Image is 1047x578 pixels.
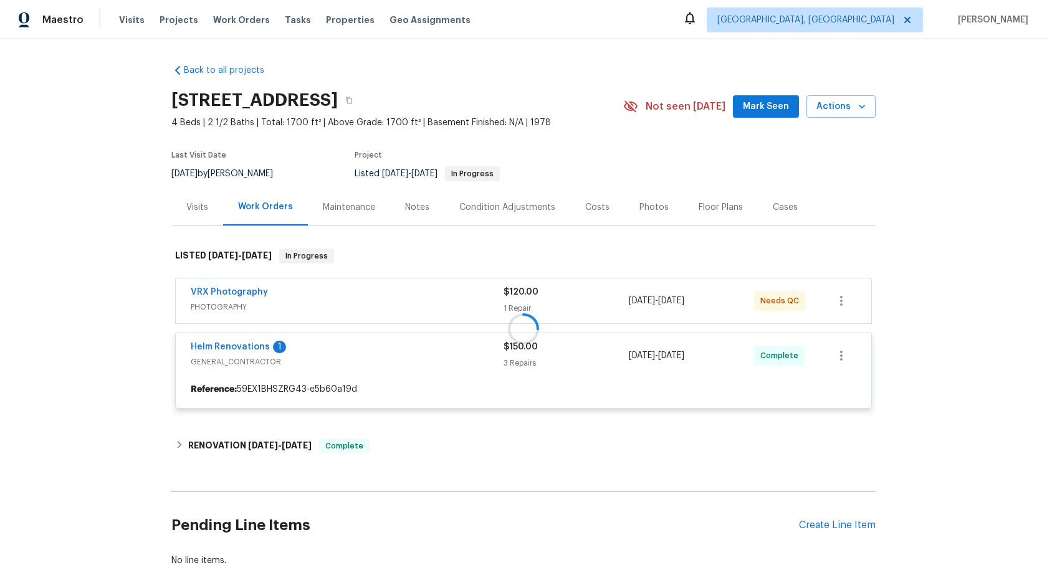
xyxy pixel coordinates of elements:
h2: Pending Line Items [171,496,799,554]
span: In Progress [446,170,499,178]
span: Maestro [42,14,84,26]
div: Notes [405,201,429,214]
span: Visits [119,14,145,26]
div: Cases [773,201,798,214]
span: Not seen [DATE] [646,100,725,113]
span: [PERSON_NAME] [953,14,1028,26]
span: Projects [160,14,198,26]
span: Mark Seen [743,99,789,115]
span: Geo Assignments [390,14,471,26]
span: Project [355,151,382,159]
span: [DATE] [282,441,312,450]
span: [DATE] [411,169,437,178]
div: Photos [639,201,669,214]
button: Mark Seen [733,95,799,118]
span: Work Orders [213,14,270,26]
div: Visits [186,201,208,214]
div: Condition Adjustments [459,201,555,214]
span: [DATE] [248,441,278,450]
div: by [PERSON_NAME] [171,166,288,181]
span: [DATE] [171,169,198,178]
div: Floor Plans [699,201,743,214]
h6: RENOVATION [188,438,312,453]
div: Work Orders [238,201,293,213]
div: Maintenance [323,201,375,214]
span: - [248,441,312,450]
span: - [382,169,437,178]
span: [GEOGRAPHIC_DATA], [GEOGRAPHIC_DATA] [717,14,894,26]
span: 4 Beds | 2 1/2 Baths | Total: 1700 ft² | Above Grade: 1700 ft² | Basement Finished: N/A | 1978 [171,116,623,129]
span: Complete [320,440,368,452]
span: Listed [355,169,500,178]
a: Back to all projects [171,64,291,77]
h2: [STREET_ADDRESS] [171,94,338,107]
div: Costs [585,201,610,214]
span: Tasks [285,16,311,24]
span: Actions [816,99,866,115]
button: Actions [806,95,876,118]
span: Last Visit Date [171,151,226,159]
div: Create Line Item [799,519,876,531]
div: No line items. [171,554,876,567]
span: Properties [326,14,375,26]
span: [DATE] [382,169,408,178]
button: Copy Address [338,89,360,111]
div: RENOVATION [DATE]-[DATE]Complete [171,431,876,461]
